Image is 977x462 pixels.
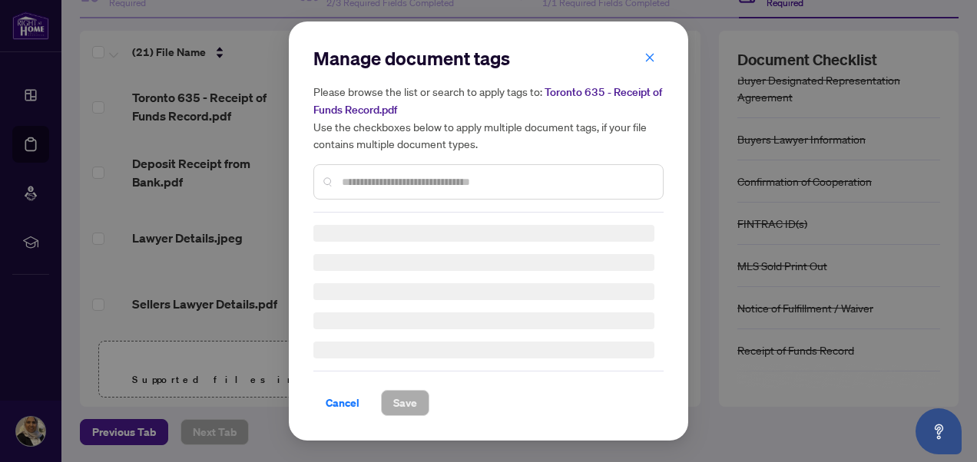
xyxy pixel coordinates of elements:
[381,390,429,416] button: Save
[916,408,962,454] button: Open asap
[313,390,372,416] button: Cancel
[313,83,664,152] h5: Please browse the list or search to apply tags to: Use the checkboxes below to apply multiple doc...
[644,52,655,63] span: close
[326,391,359,415] span: Cancel
[313,46,664,71] h2: Manage document tags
